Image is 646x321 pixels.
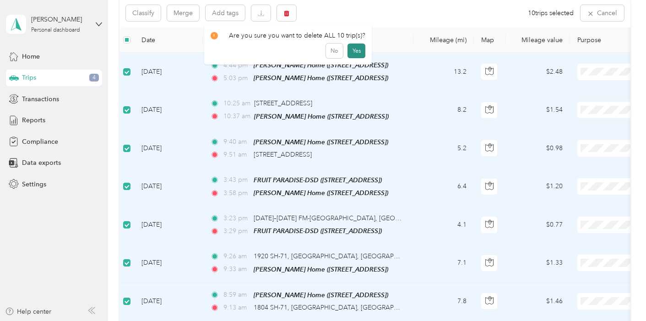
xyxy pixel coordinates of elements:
iframe: Everlance-gr Chat Button Frame [595,270,646,321]
span: 1804 SH-71, [GEOGRAPHIC_DATA], [GEOGRAPHIC_DATA] [254,304,427,311]
td: [DATE] [134,168,203,206]
td: $1.54 [506,91,570,129]
td: [DATE] [134,130,203,168]
button: Cancel [581,5,624,21]
span: 9:13 am [223,303,250,313]
span: 8:59 am [223,290,250,300]
span: [PERSON_NAME] Home ([STREET_ADDRESS]) [254,291,388,299]
th: Map [474,27,506,53]
td: $1.33 [506,244,570,282]
span: Compliance [22,137,58,147]
div: [PERSON_NAME] [31,15,88,24]
span: FRUIT PARADISE-DSD ([STREET_ADDRESS]) [254,176,382,184]
th: Mileage (mi) [413,27,474,53]
span: [DATE]–[DATE] FM-[GEOGRAPHIC_DATA], [GEOGRAPHIC_DATA] [254,214,445,222]
span: Settings [22,180,46,189]
span: FRUIT PARADISE-DSD ([STREET_ADDRESS]) [254,227,382,234]
span: 10 trips selected [528,8,574,18]
span: 3:23 pm [223,213,250,223]
th: Locations [203,27,413,53]
span: [PERSON_NAME] Home ([STREET_ADDRESS]) [254,74,388,82]
td: [DATE] [134,283,203,321]
button: No [326,44,343,58]
button: Merge [167,5,199,21]
td: $0.98 [506,130,570,168]
span: 10:25 am [223,98,250,109]
div: Are you sure you want to delete ALL 10 trip(s)? [211,31,366,40]
button: Classify [126,5,161,21]
td: 7.8 [413,283,474,321]
button: Add tags [206,5,245,21]
td: 7.1 [413,244,474,282]
span: 5:03 pm [223,73,250,83]
span: 9:51 am [223,150,250,160]
td: $1.20 [506,168,570,206]
th: Date [134,27,203,53]
td: 8.2 [413,91,474,129]
td: $1.46 [506,283,570,321]
span: 3:58 pm [223,188,250,198]
span: [PERSON_NAME] Home ([STREET_ADDRESS]) [254,189,388,196]
span: [STREET_ADDRESS] [254,151,312,158]
button: Yes [347,44,365,58]
span: 9:33 am [223,264,250,274]
td: [DATE] [134,244,203,282]
span: 10:37 am [223,111,250,121]
span: 3:29 pm [223,226,250,236]
span: Transactions [22,94,59,104]
span: 9:26 am [223,251,250,261]
span: 9:40 am [223,137,250,147]
td: [DATE] [134,53,203,91]
div: Personal dashboard [31,27,80,33]
span: [PERSON_NAME] Home ([STREET_ADDRESS]) [254,266,388,273]
button: Help center [5,307,52,316]
td: [DATE] [134,206,203,244]
td: $0.77 [506,206,570,244]
td: 13.2 [413,53,474,91]
td: 5.2 [413,130,474,168]
span: 4 [89,74,99,82]
span: [PERSON_NAME] Home ([STREET_ADDRESS]) [254,61,388,69]
span: [PERSON_NAME] Home ([STREET_ADDRESS]) [254,113,389,120]
span: 4:44 pm [223,60,250,71]
span: [STREET_ADDRESS] [254,99,312,107]
td: 4.1 [413,206,474,244]
td: 6.4 [413,168,474,206]
span: Home [22,52,40,61]
td: [DATE] [134,91,203,129]
td: $2.48 [506,53,570,91]
span: 3:43 pm [223,175,250,185]
span: Reports [22,115,45,125]
th: Mileage value [506,27,570,53]
span: Data exports [22,158,61,168]
span: [PERSON_NAME] Home ([STREET_ADDRESS]) [254,138,388,146]
span: Trips [22,73,36,82]
span: 1920 SH-71, [GEOGRAPHIC_DATA], [GEOGRAPHIC_DATA] [254,252,427,260]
